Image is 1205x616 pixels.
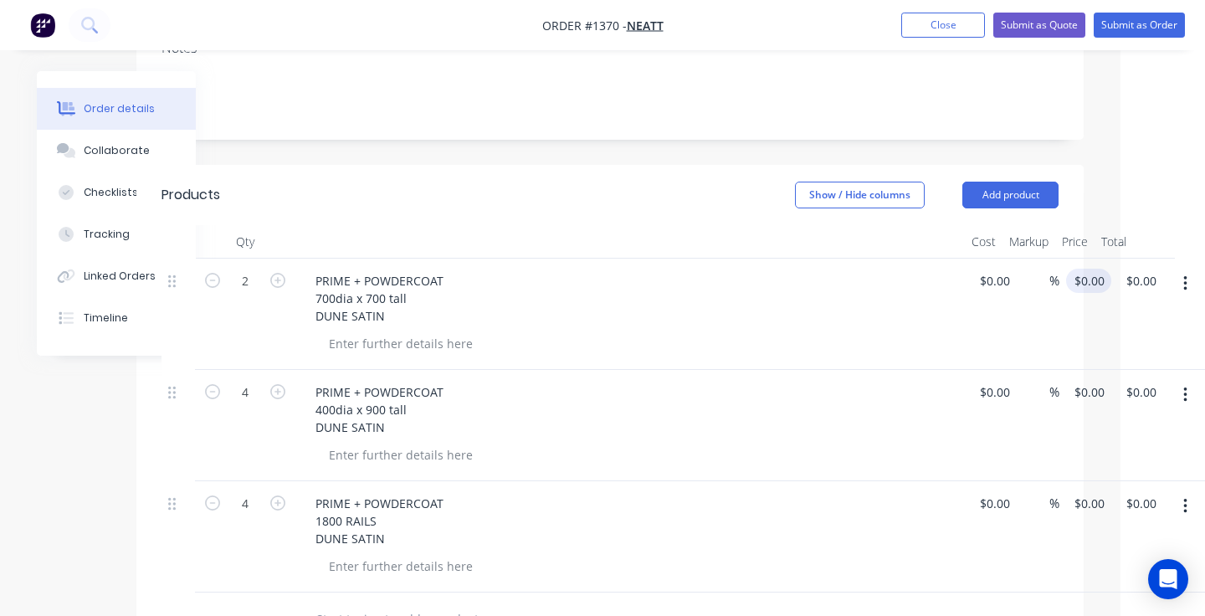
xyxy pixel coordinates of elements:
div: Order details [84,101,155,116]
img: Factory [30,13,55,38]
div: Total [1095,225,1133,259]
div: Markup [1002,225,1055,259]
div: PRIME + POWDERCOAT 1800 RAILS DUNE SATIN [302,491,457,551]
button: Show / Hide columns [795,182,925,208]
button: Add product [962,182,1059,208]
span: % [1049,494,1059,513]
div: Timeline [84,311,128,326]
button: Checklists 0/0 [37,172,196,213]
span: % [1049,382,1059,402]
button: Tracking [37,213,196,255]
button: Timeline [37,297,196,339]
div: PRIME + POWDERCOAT 400dia x 900 tall DUNE SATIN [302,380,457,439]
div: PRIME + POWDERCOAT 700dia x 700 tall DUNE SATIN [302,269,457,328]
div: Cost [965,225,1002,259]
div: Price [1055,225,1095,259]
button: Order details [37,88,196,130]
span: Order #1370 - [542,18,627,33]
div: Checklists 0/0 [84,185,157,200]
div: Products [162,185,220,205]
div: Notes [162,40,1059,56]
button: Linked Orders [37,255,196,297]
button: Submit as Quote [993,13,1085,38]
div: Linked Orders [84,269,156,284]
a: Neatt [627,18,664,33]
div: Qty [195,225,295,259]
div: Tracking [84,227,130,242]
button: Collaborate [37,130,196,172]
button: Close [901,13,985,38]
button: Submit as Order [1094,13,1185,38]
div: Open Intercom Messenger [1148,559,1188,599]
div: Collaborate [84,143,150,158]
span: % [1049,271,1059,290]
